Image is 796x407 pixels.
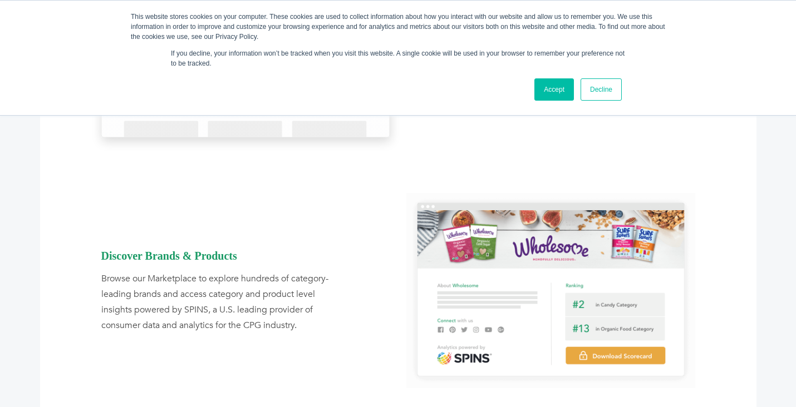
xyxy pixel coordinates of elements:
a: Decline [581,78,622,101]
p: If you decline, your information won’t be tracked when you visit this website. A single cookie wi... [171,48,625,68]
div: Browse our Marketplace to explore hundreds of category-leading brands and access category and pro... [101,271,343,333]
div: Discover Brands & Products [101,248,343,264]
a: Accept [534,78,574,101]
div: This website stores cookies on your computer. These cookies are used to collect information about... [131,12,665,42]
